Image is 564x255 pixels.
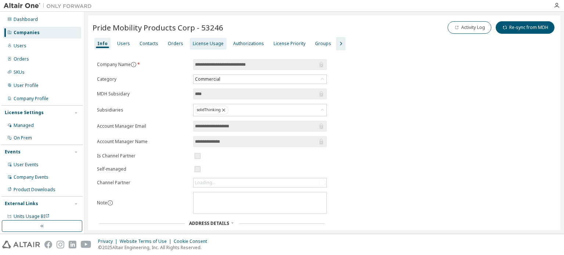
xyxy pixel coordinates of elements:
div: License Settings [5,110,44,116]
div: Company Profile [14,96,48,102]
label: Company Name [97,62,189,68]
div: Website Terms of Use [120,238,174,244]
div: Companies [14,30,40,36]
div: Company Events [14,174,48,180]
div: solidThinking [195,106,228,114]
label: MDH Subsidary [97,91,189,97]
div: Managed [14,123,34,128]
img: instagram.svg [57,241,64,248]
div: Orders [168,41,183,47]
div: Commercial [194,75,326,84]
div: SKUs [14,69,25,75]
img: facebook.svg [44,241,52,248]
label: Category [97,76,189,82]
div: External Links [5,201,38,207]
div: Events [5,149,21,155]
span: Address Details [189,220,229,226]
label: Self-managed [97,166,189,172]
div: Users [117,41,130,47]
label: Account Manager Email [97,123,189,129]
div: Users [14,43,26,49]
div: Product Downloads [14,187,55,193]
div: License Usage [193,41,224,47]
img: youtube.svg [81,241,91,248]
div: Loading... [195,180,216,186]
div: Contacts [140,41,158,47]
button: Re-sync from MDH [496,21,554,34]
div: On Prem [14,135,32,141]
div: Orders [14,56,29,62]
img: Altair One [4,2,95,10]
button: information [107,200,113,206]
label: Is Channel Partner [97,153,189,159]
span: Pride Mobility Products Corp - 53246 [93,22,223,33]
label: Account Manager Name [97,139,189,145]
div: User Profile [14,83,39,88]
img: altair_logo.svg [2,241,40,248]
div: Commercial [194,75,221,83]
span: Units Usage BI [14,213,50,219]
button: Activity Log [448,21,491,34]
div: Info [97,41,108,47]
div: Groups [315,41,331,47]
p: © 2025 Altair Engineering, Inc. All Rights Reserved. [98,244,211,251]
label: Channel Partner [97,180,189,186]
div: Cookie Consent [174,238,211,244]
div: User Events [14,162,39,168]
div: solidThinking [194,104,326,116]
div: Dashboard [14,17,38,22]
label: Note [97,200,107,206]
div: Privacy [98,238,120,244]
label: Subsidiaries [97,107,189,113]
div: Authorizations [233,41,264,47]
div: License Priority [274,41,305,47]
img: linkedin.svg [69,241,76,248]
div: Loading... [194,178,326,187]
button: information [131,62,137,68]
